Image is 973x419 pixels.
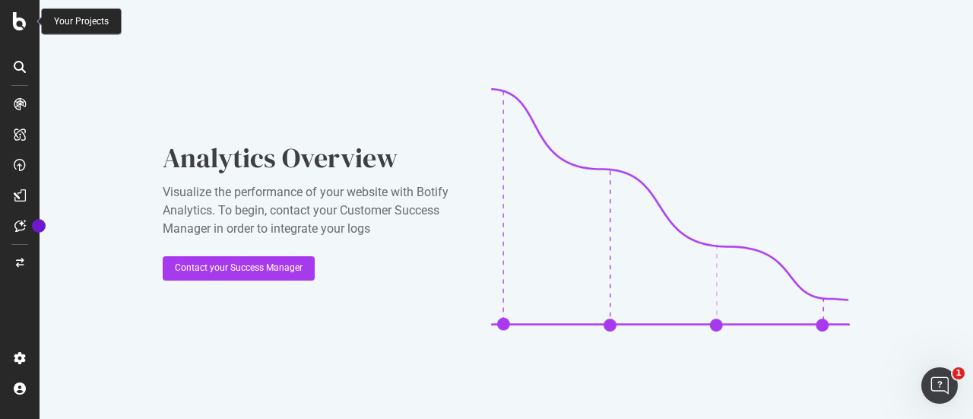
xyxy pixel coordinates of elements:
iframe: Intercom live chat [921,367,958,404]
img: CaL_T18e.png [491,88,850,332]
span: 1 [952,367,965,379]
div: Visualize the performance of your website with Botify Analytics. To begin, contact your Customer ... [163,183,467,238]
div: Analytics Overview [163,139,467,177]
button: Contact your Success Manager [163,256,315,281]
div: Tooltip anchor [32,219,46,233]
div: Contact your Success Manager [175,262,303,275]
div: Your Projects [54,15,109,28]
